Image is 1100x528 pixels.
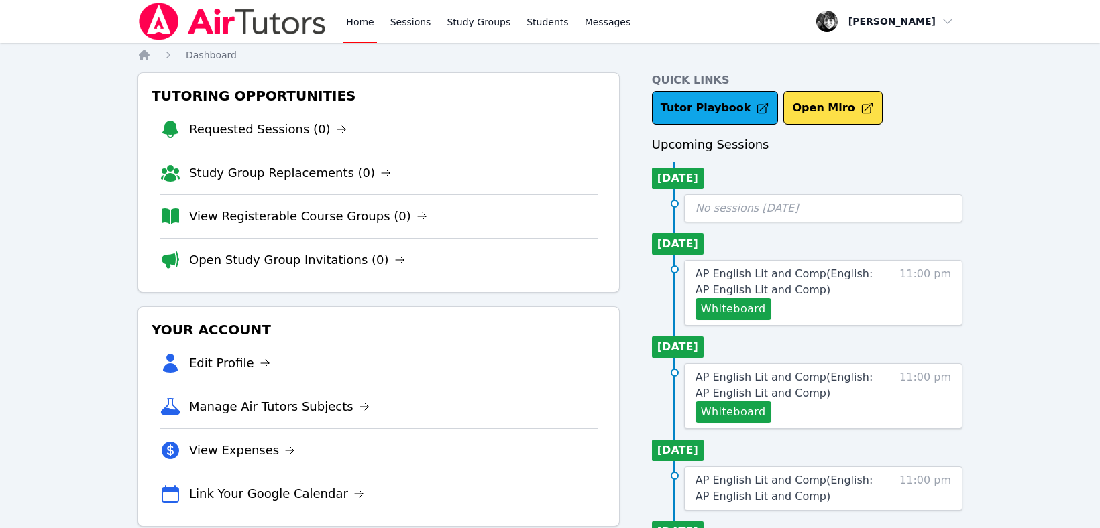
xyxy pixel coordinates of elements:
h3: Your Account [149,318,608,342]
li: [DATE] [652,336,704,358]
h4: Quick Links [652,72,963,88]
li: [DATE] [652,233,704,255]
span: No sessions [DATE] [696,202,799,214]
button: Open Miro [783,91,882,125]
span: Messages [585,15,631,29]
a: Tutor Playbook [652,91,779,125]
li: [DATE] [652,440,704,461]
span: 11:00 pm [899,266,951,320]
span: AP English Lit and Comp ( English: AP English Lit and Comp ) [696,371,873,399]
a: Open Study Group Invitations (0) [189,251,405,269]
a: Edit Profile [189,354,270,373]
a: Link Your Google Calendar [189,484,364,503]
span: AP English Lit and Comp ( English: AP English Lit and Comp ) [696,474,873,503]
span: Dashboard [186,50,237,60]
span: AP English Lit and Comp ( English: AP English Lit and Comp ) [696,267,873,296]
nav: Breadcrumb [137,48,963,62]
a: AP English Lit and Comp(English: AP English Lit and Comp) [696,369,887,401]
img: Air Tutors [137,3,327,40]
a: Study Group Replacements (0) [189,163,391,182]
a: Requested Sessions (0) [189,120,347,139]
span: 11:00 pm [899,369,951,423]
span: 11:00 pm [899,472,951,505]
a: View Expenses [189,441,295,460]
a: Dashboard [186,48,237,62]
button: Whiteboard [696,298,771,320]
a: Manage Air Tutors Subjects [189,397,370,416]
h3: Tutoring Opportunities [149,84,608,108]
button: Whiteboard [696,401,771,423]
a: View Registerable Course Groups (0) [189,207,427,226]
a: AP English Lit and Comp(English: AP English Lit and Comp) [696,266,887,298]
a: AP English Lit and Comp(English: AP English Lit and Comp) [696,472,887,505]
h3: Upcoming Sessions [652,135,963,154]
li: [DATE] [652,168,704,189]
